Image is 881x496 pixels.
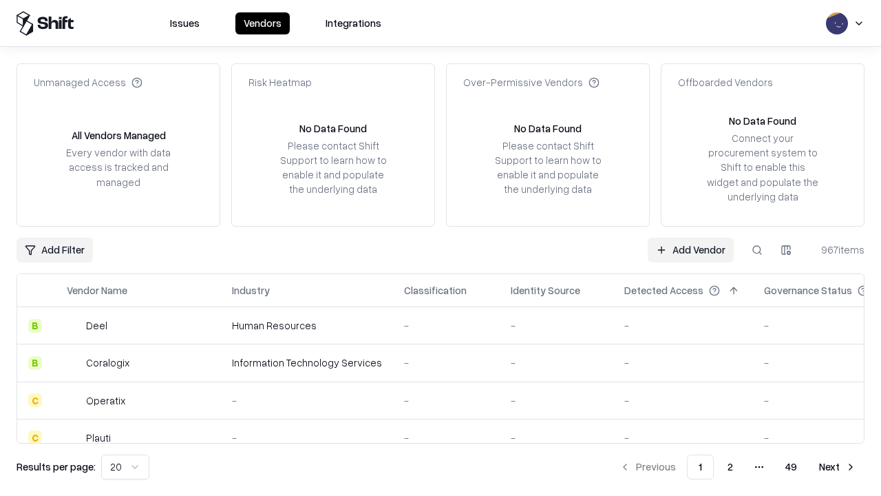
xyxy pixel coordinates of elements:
[404,393,489,408] div: -
[232,431,382,445] div: -
[232,393,382,408] div: -
[86,355,129,370] div: Coralogix
[248,75,312,90] div: Risk Heatmap
[17,459,96,474] p: Results per page:
[232,283,270,298] div: Industry
[67,283,127,298] div: Vendor Name
[729,114,796,128] div: No Data Found
[811,455,864,479] button: Next
[28,356,42,370] div: B
[705,131,820,204] div: Connect your procurement system to Shift to enable this widget and populate the underlying data
[67,319,81,333] img: Deel
[687,455,714,479] button: 1
[511,393,602,408] div: -
[72,128,166,143] div: All Vendors Managed
[511,318,602,333] div: -
[86,318,107,333] div: Deel
[28,431,42,444] div: C
[624,318,742,333] div: -
[624,431,742,445] div: -
[491,138,605,197] div: Please contact Shift Support to learn how to enable it and populate the underlying data
[624,393,742,408] div: -
[624,283,703,298] div: Detected Access
[67,431,81,444] img: Plauti
[317,12,390,34] button: Integrations
[232,355,382,370] div: Information Technology Services
[28,319,42,333] div: B
[86,431,111,445] div: Plauti
[624,355,742,370] div: -
[764,283,852,298] div: Governance Status
[86,393,125,408] div: Operatix
[611,455,864,479] nav: pagination
[511,355,602,370] div: -
[514,121,582,136] div: No Data Found
[67,356,81,370] img: Coralogix
[809,242,864,257] div: 967 items
[774,455,808,479] button: 49
[404,355,489,370] div: -
[232,318,382,333] div: Human Resources
[404,431,489,445] div: -
[28,393,42,407] div: C
[34,75,142,90] div: Unmanaged Access
[299,121,367,136] div: No Data Found
[678,75,773,90] div: Offboarded Vendors
[511,283,580,298] div: Identity Source
[162,12,208,34] button: Issues
[61,145,176,189] div: Every vendor with data access is tracked and managed
[235,12,290,34] button: Vendors
[404,318,489,333] div: -
[648,238,734,262] a: Add Vendor
[67,393,81,407] img: Operatix
[404,283,467,298] div: Classification
[717,455,744,479] button: 2
[17,238,93,262] button: Add Filter
[463,75,599,90] div: Over-Permissive Vendors
[511,431,602,445] div: -
[276,138,390,197] div: Please contact Shift Support to learn how to enable it and populate the underlying data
